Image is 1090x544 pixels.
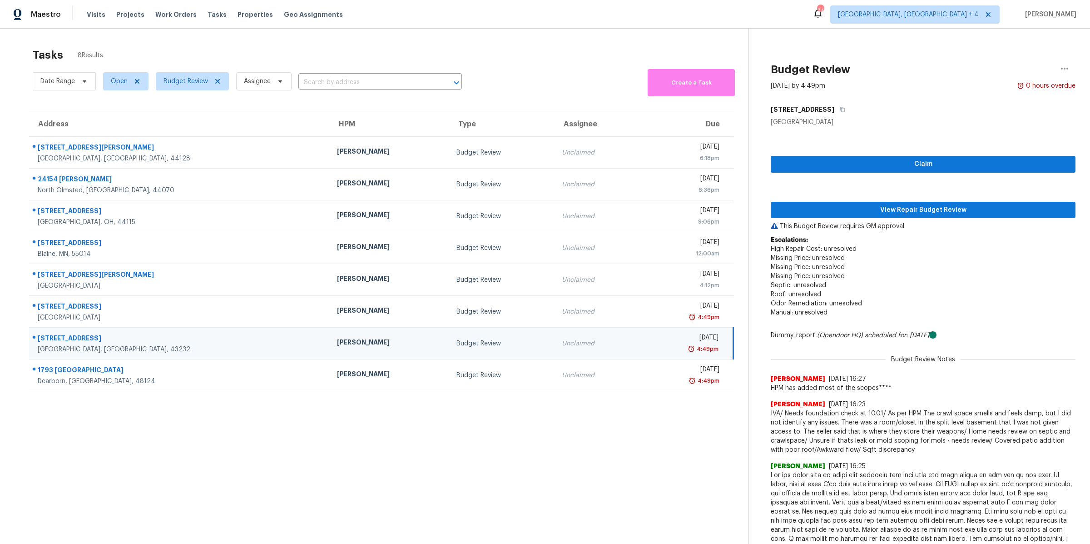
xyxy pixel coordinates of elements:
div: Budget Review [456,371,547,380]
div: [STREET_ADDRESS][PERSON_NAME] [38,143,322,154]
div: 4:49pm [696,313,719,322]
div: [STREET_ADDRESS] [38,302,322,313]
div: 1793 [GEOGRAPHIC_DATA] [38,365,322,377]
span: Open [111,77,128,86]
div: [DATE] [646,238,719,249]
div: Budget Review [456,180,547,189]
th: HPM [330,111,450,137]
span: High Repair Cost: unresolved [771,246,857,252]
span: [DATE] 16:27 [829,376,866,382]
span: Geo Assignments [284,10,343,19]
th: Type [449,111,555,137]
div: 4:49pm [695,344,718,354]
span: [PERSON_NAME] [771,462,825,471]
div: 4:49pm [696,376,719,385]
th: Address [29,111,330,137]
div: [DATE] [646,365,719,376]
div: 6:36pm [646,185,719,195]
div: Unclaimed [562,339,631,348]
span: Properties [238,10,273,19]
span: Budget Review [163,77,208,86]
div: Budget Review [456,212,547,221]
th: Due [639,111,733,137]
p: This Budget Review requires GM approval [771,222,1075,231]
span: Date Range [40,77,75,86]
div: Unclaimed [562,180,631,189]
span: Missing Price: unresolved [771,255,845,261]
div: [DATE] [646,301,719,313]
div: [PERSON_NAME] [337,242,442,254]
span: Projects [116,10,144,19]
div: Budget Review [456,275,547,284]
button: Claim [771,156,1075,173]
span: [DATE] 16:25 [829,463,866,469]
div: [DATE] [646,333,718,344]
div: 12:00am [646,249,719,258]
div: Unclaimed [562,148,631,157]
i: (Opendoor HQ) [817,332,863,339]
span: [PERSON_NAME] [771,374,825,384]
span: Roof: unresolved [771,291,821,298]
div: [STREET_ADDRESS] [38,334,322,345]
input: Search by address [298,75,436,90]
div: [PERSON_NAME] [337,306,442,317]
div: Unclaimed [562,244,631,253]
span: IVA/ Needs foundation check at 10.01/ As per HPM The crawl space smells and feels damp, but I did... [771,409,1075,454]
div: [DATE] [646,142,719,154]
div: [PERSON_NAME] [337,274,442,285]
div: 4:12pm [646,281,719,290]
span: Budget Review Notes [886,355,961,364]
div: 0 hours overdue [1024,81,1075,90]
div: [DATE] [646,174,719,185]
button: Open [450,76,463,89]
div: 6:18pm [646,154,719,163]
span: Visits [87,10,105,19]
span: Manual: unresolved [771,309,827,316]
img: Overdue Alarm Icon [689,313,696,322]
span: [DATE] 16:23 [829,401,866,408]
div: Budget Review [456,339,547,348]
div: [PERSON_NAME] [337,147,442,158]
div: Unclaimed [562,212,631,221]
h5: [STREET_ADDRESS] [771,105,834,114]
div: [STREET_ADDRESS][PERSON_NAME] [38,270,322,281]
div: 37 [817,5,823,15]
span: Septic: unresolved [771,282,826,289]
h2: Budget Review [771,65,850,74]
div: Unclaimed [562,275,631,284]
span: Claim [778,159,1068,170]
span: 8 Results [78,51,103,60]
button: Copy Address [834,101,847,118]
div: Unclaimed [562,371,631,380]
span: Missing Price: unresolved [771,264,845,270]
b: Escalations: [771,237,808,243]
div: [PERSON_NAME] [337,338,442,349]
div: [GEOGRAPHIC_DATA] [38,281,322,290]
div: [STREET_ADDRESS] [38,206,322,218]
div: [DATE] [646,270,719,281]
img: Overdue Alarm Icon [689,376,696,385]
div: [GEOGRAPHIC_DATA], [GEOGRAPHIC_DATA], 43232 [38,345,322,354]
span: Work Orders [155,10,197,19]
div: [DATE] [646,206,719,217]
button: Create a Task [648,69,735,96]
div: Dummy_report [771,331,1075,340]
div: [DATE] by 4:49pm [771,81,825,90]
div: Budget Review [456,148,547,157]
div: Unclaimed [562,307,631,316]
div: [GEOGRAPHIC_DATA] [38,313,322,322]
div: North Olmsted, [GEOGRAPHIC_DATA], 44070 [38,186,322,195]
div: [GEOGRAPHIC_DATA] [771,118,1075,127]
span: Odor Remediation: unresolved [771,300,862,307]
div: 9:06pm [646,217,719,226]
img: Overdue Alarm Icon [1017,81,1024,90]
span: Maestro [31,10,61,19]
span: Assignee [244,77,271,86]
i: scheduled for: [DATE] [865,332,929,339]
h2: Tasks [33,50,63,60]
th: Assignee [555,111,639,137]
div: [PERSON_NAME] [337,210,442,222]
span: View Repair Budget Review [778,205,1068,216]
div: [GEOGRAPHIC_DATA], [GEOGRAPHIC_DATA], 44128 [38,154,322,163]
div: Dearborn, [GEOGRAPHIC_DATA], 48124 [38,377,322,386]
